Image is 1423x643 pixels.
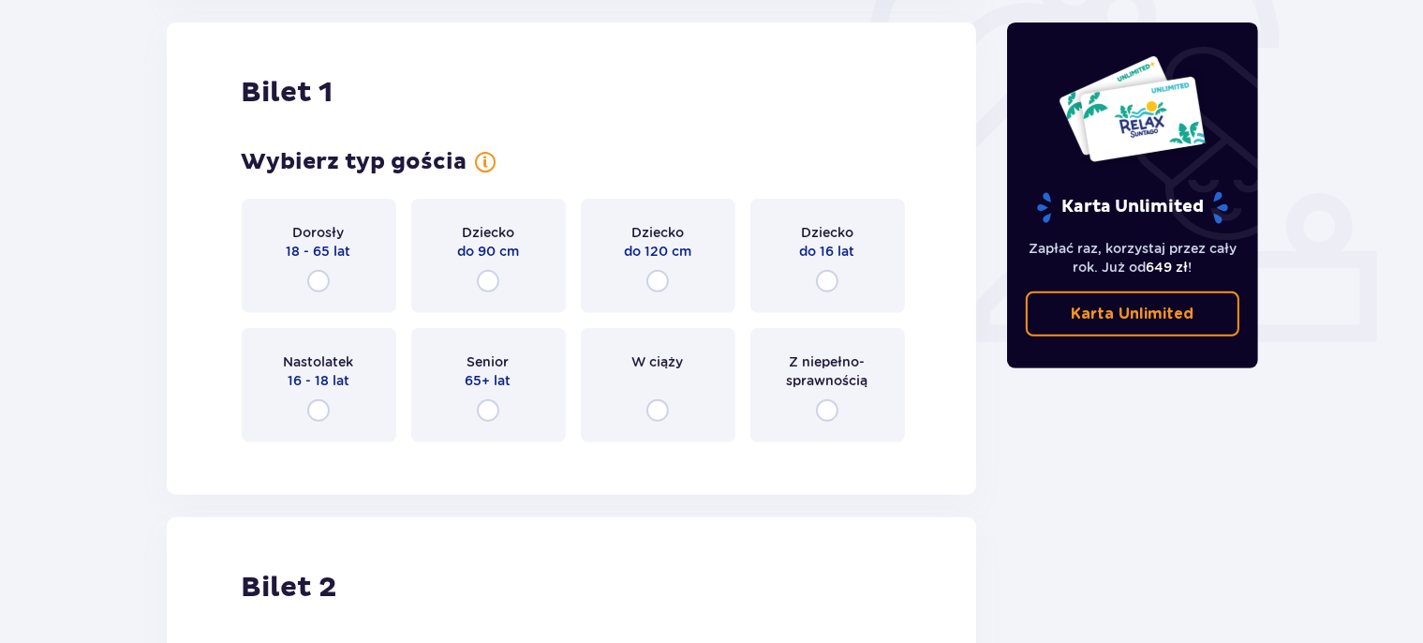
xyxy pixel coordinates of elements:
p: Dziecko [801,223,853,242]
p: 16 - 18 lat [288,371,349,390]
p: Zapłać raz, korzystaj przez cały rok. Już od ! [1026,239,1239,277]
p: W ciąży [632,352,684,371]
p: do 120 cm [624,242,691,261]
p: do 16 lat [800,242,855,261]
span: 649 zł [1146,260,1188,275]
a: Karta Unlimited [1026,292,1239,336]
p: Karta Unlimited [1035,191,1230,224]
p: Wybierz typ gościa [242,148,467,176]
p: Dziecko [631,223,684,242]
p: Dorosły [293,223,345,242]
p: Senior [467,352,510,371]
p: Bilet 2 [242,570,337,606]
p: do 90 cm [457,242,519,261]
p: 65+ lat [466,371,511,390]
p: Nastolatek [284,352,354,371]
p: Dziecko [462,223,514,242]
p: Karta Unlimited [1071,304,1193,324]
p: 18 - 65 lat [287,242,351,261]
p: Bilet 1 [242,75,334,111]
p: Z niepełno­sprawnością [767,352,888,390]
